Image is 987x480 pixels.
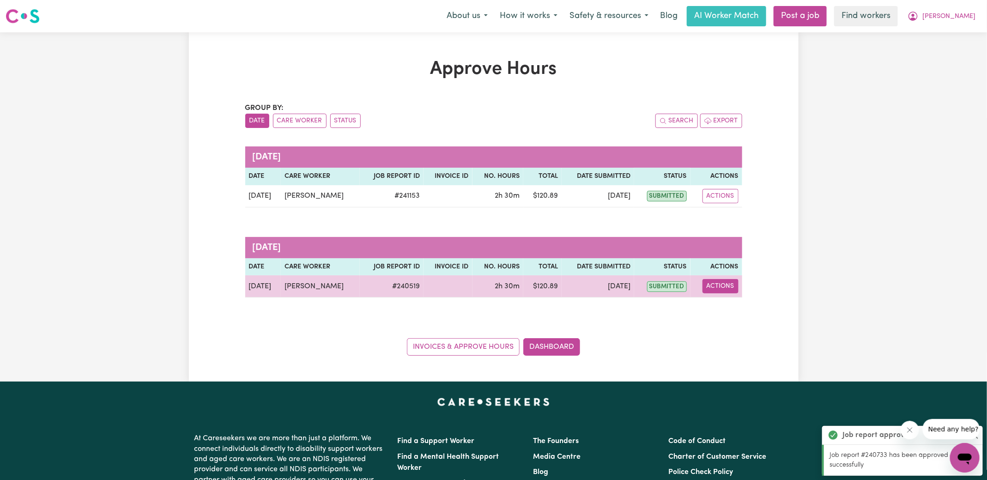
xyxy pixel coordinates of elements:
[902,6,981,26] button: My Account
[647,281,687,292] span: submitted
[407,338,520,356] a: Invoices & Approve Hours
[901,421,919,439] iframe: Close message
[923,419,980,439] iframe: Message from company
[245,146,742,168] caption: [DATE]
[360,258,424,276] th: Job Report ID
[281,185,360,207] td: [PERSON_NAME]
[398,437,475,445] a: Find a Support Worker
[647,191,687,201] span: submitted
[245,168,281,185] th: Date
[245,237,742,258] caption: [DATE]
[495,283,520,290] span: 2 hours 30 minutes
[702,189,739,203] button: Actions
[494,6,563,26] button: How it works
[687,6,766,26] a: AI Worker Match
[398,453,499,472] a: Find a Mental Health Support Worker
[245,58,742,80] h1: Approve Hours
[634,168,690,185] th: Status
[655,114,698,128] button: Search
[523,168,562,185] th: Total
[523,338,580,356] a: Dashboard
[834,6,898,26] a: Find workers
[690,168,742,185] th: Actions
[562,275,634,298] td: [DATE]
[634,258,690,276] th: Status
[523,258,562,276] th: Total
[562,185,634,207] td: [DATE]
[523,185,562,207] td: $ 120.89
[700,114,742,128] button: Export
[690,258,742,276] th: Actions
[424,258,472,276] th: Invoice ID
[360,168,424,185] th: Job Report ID
[668,453,766,461] a: Charter of Customer Service
[360,275,424,298] td: # 240519
[668,468,733,476] a: Police Check Policy
[702,279,739,293] button: Actions
[830,450,977,470] p: Job report #240733 has been approved successfully
[245,275,281,298] td: [DATE]
[330,114,361,128] button: sort invoices by paid status
[437,398,550,406] a: Careseekers home page
[654,6,683,26] a: Blog
[245,104,284,112] span: Group by:
[668,437,726,445] a: Code of Conduct
[360,185,424,207] td: # 241153
[281,275,360,298] td: [PERSON_NAME]
[533,468,548,476] a: Blog
[245,258,281,276] th: Date
[922,12,975,22] span: [PERSON_NAME]
[562,168,634,185] th: Date Submitted
[472,168,524,185] th: No. Hours
[774,6,827,26] a: Post a job
[950,443,980,473] iframe: Button to launch messaging window
[563,6,654,26] button: Safety & resources
[562,258,634,276] th: Date Submitted
[495,192,520,200] span: 2 hours 30 minutes
[842,430,913,441] strong: Job report approved
[533,437,579,445] a: The Founders
[424,168,472,185] th: Invoice ID
[6,8,40,24] img: Careseekers logo
[6,6,40,27] a: Careseekers logo
[281,168,360,185] th: Care worker
[441,6,494,26] button: About us
[533,453,581,461] a: Media Centre
[472,258,524,276] th: No. Hours
[245,185,281,207] td: [DATE]
[273,114,327,128] button: sort invoices by care worker
[281,258,360,276] th: Care worker
[245,114,269,128] button: sort invoices by date
[523,275,562,298] td: $ 120.89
